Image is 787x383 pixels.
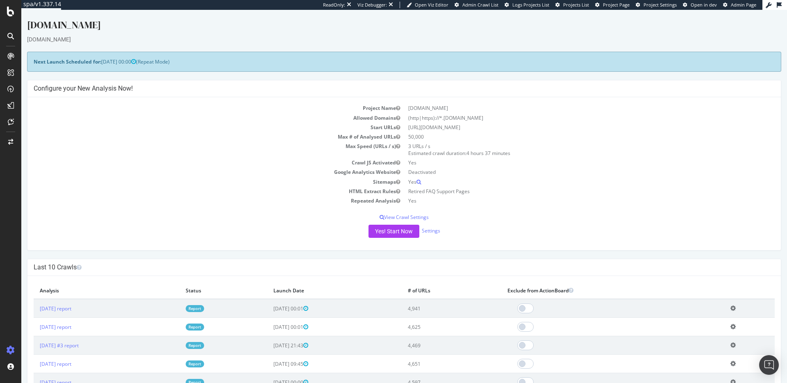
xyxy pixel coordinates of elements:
[407,2,448,8] a: Open Viz Editor
[383,103,753,113] td: (http|https)://*.[DOMAIN_NAME]
[12,113,383,122] td: Start URLs
[759,355,779,375] div: Open Intercom Messenger
[6,42,760,62] div: (Repeat Mode)
[383,167,753,177] td: Yes
[12,148,383,157] td: Crawl JS Activated
[252,351,287,358] span: [DATE] 09:45
[636,2,677,8] a: Project Settings
[12,186,383,196] td: Repeated Analysis
[12,75,753,83] h4: Configure your New Analysis Now!
[480,272,703,289] th: Exclude from ActionBoard
[731,2,756,8] span: Admin Page
[164,295,183,302] a: Report
[164,351,183,358] a: Report
[12,48,80,55] strong: Next Launch Scheduled for:
[380,308,480,326] td: 4,625
[12,93,383,103] td: Project Name
[6,8,760,25] div: [DOMAIN_NAME]
[383,93,753,103] td: [DOMAIN_NAME]
[158,272,246,289] th: Status
[18,351,50,358] a: [DATE] report
[445,140,489,147] span: 4 hours 37 minutes
[12,122,383,132] td: Max # of Analysed URLs
[12,204,753,211] p: View Crawl Settings
[380,363,480,382] td: 4,597
[12,103,383,113] td: Allowed Domains
[252,369,287,376] span: [DATE] 00:00
[595,2,630,8] a: Project Page
[12,272,158,289] th: Analysis
[12,157,383,167] td: Google Analytics Website
[246,272,380,289] th: Launch Date
[252,314,287,321] span: [DATE] 00:01
[462,2,498,8] span: Admin Crawl List
[383,132,753,148] td: 3 URLs / s Estimated crawl duration:
[455,2,498,8] a: Admin Crawl List
[380,289,480,308] td: 4,941
[6,25,760,34] div: [DOMAIN_NAME]
[383,157,753,167] td: Deactivated
[323,2,345,8] div: ReadOnly:
[603,2,630,8] span: Project Page
[512,2,549,8] span: Logs Projects List
[563,2,589,8] span: Projects List
[383,177,753,186] td: Retired FAQ Support Pages
[644,2,677,8] span: Project Settings
[683,2,717,8] a: Open in dev
[252,332,287,339] span: [DATE] 21:43
[380,345,480,363] td: 4,651
[18,332,57,339] a: [DATE] #3 report
[380,326,480,345] td: 4,469
[383,148,753,157] td: Yes
[18,369,50,376] a: [DATE] report
[12,167,383,177] td: Sitemaps
[505,2,549,8] a: Logs Projects List
[555,2,589,8] a: Projects List
[252,295,287,302] span: [DATE] 00:01
[347,215,398,228] button: Yes! Start Now
[80,48,115,55] span: [DATE] 00:00
[691,2,717,8] span: Open in dev
[723,2,756,8] a: Admin Page
[18,314,50,321] a: [DATE] report
[12,177,383,186] td: HTML Extract Rules
[164,332,183,339] a: Report
[12,253,753,262] h4: Last 10 Crawls
[18,295,50,302] a: [DATE] report
[164,369,183,376] a: Report
[383,186,753,196] td: Yes
[383,122,753,132] td: 50,000
[400,217,419,224] a: Settings
[164,314,183,321] a: Report
[12,132,383,148] td: Max Speed (URLs / s)
[415,2,448,8] span: Open Viz Editor
[357,2,387,8] div: Viz Debugger:
[383,113,753,122] td: [URL][DOMAIN_NAME]
[380,272,480,289] th: # of URLs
